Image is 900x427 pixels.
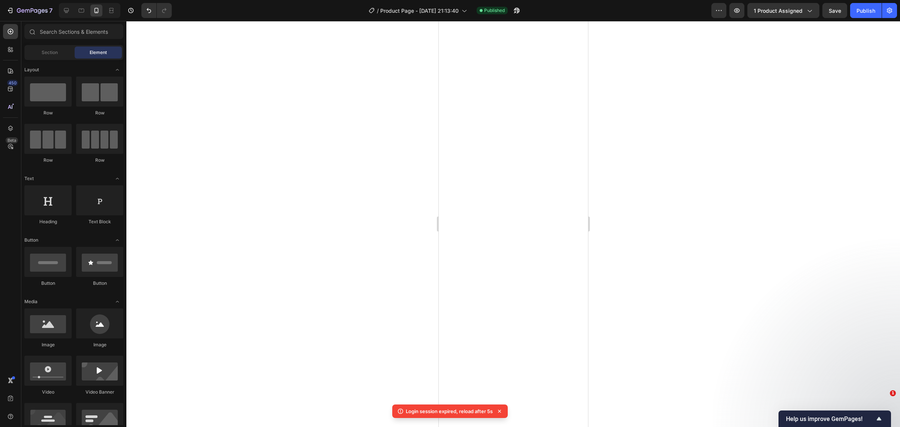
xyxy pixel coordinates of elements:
[6,137,18,143] div: Beta
[3,3,56,18] button: 7
[380,7,459,15] span: Product Page - [DATE] 21:13:40
[42,49,58,56] span: Section
[24,157,72,164] div: Row
[24,66,39,73] span: Layout
[7,80,18,86] div: 450
[24,280,72,287] div: Button
[24,218,72,225] div: Heading
[90,49,107,56] span: Element
[754,7,802,15] span: 1 product assigned
[76,280,123,287] div: Button
[111,296,123,308] span: Toggle open
[484,7,505,14] span: Published
[406,407,493,415] p: Login session expired, reload after 5s
[24,24,123,39] input: Search Sections & Elements
[24,175,34,182] span: Text
[24,110,72,116] div: Row
[24,389,72,395] div: Video
[856,7,875,15] div: Publish
[377,7,379,15] span: /
[24,341,72,348] div: Image
[747,3,819,18] button: 1 product assigned
[24,298,37,305] span: Media
[76,157,123,164] div: Row
[111,234,123,246] span: Toggle open
[49,6,52,15] p: 7
[76,218,123,225] div: Text Block
[786,414,883,423] button: Show survey - Help us improve GemPages!
[76,341,123,348] div: Image
[141,3,172,18] div: Undo/Redo
[439,21,588,427] iframe: Design area
[786,415,874,422] span: Help us improve GemPages!
[829,8,841,14] span: Save
[24,237,38,244] span: Button
[76,389,123,395] div: Video Banner
[111,173,123,185] span: Toggle open
[874,401,892,419] iframe: Intercom live chat
[822,3,847,18] button: Save
[111,64,123,76] span: Toggle open
[76,110,123,116] div: Row
[890,390,896,396] span: 1
[850,3,882,18] button: Publish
